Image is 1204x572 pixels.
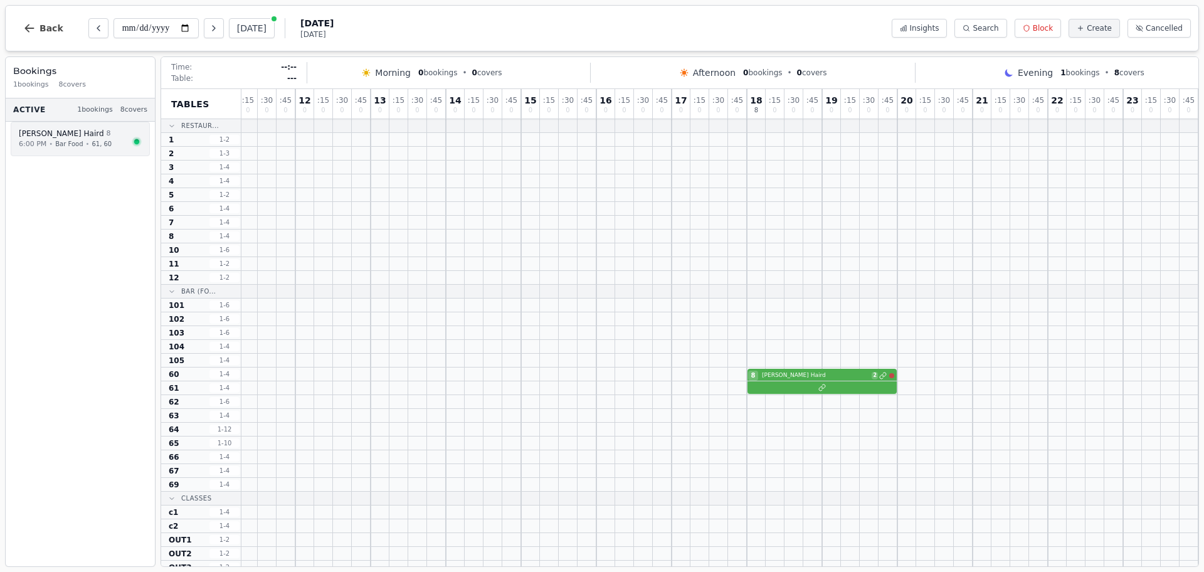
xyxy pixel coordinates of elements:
span: 0 [265,107,268,114]
span: 8 [107,129,111,139]
span: 8 [1114,68,1119,77]
span: 0 [716,107,720,114]
span: [PERSON_NAME] Haird [762,371,869,380]
span: 13 [374,96,386,105]
span: 8 covers [59,80,86,90]
span: 0 [830,107,833,114]
span: : 30 [411,97,423,104]
button: Next day [204,18,224,38]
span: : 30 [261,97,273,104]
span: 8 covers [120,105,147,115]
span: 18 [750,96,762,105]
span: bookings [418,68,457,78]
span: 1 - 6 [209,300,240,310]
span: : 15 [995,97,1006,104]
button: Cancelled [1127,19,1191,38]
span: 0 [1092,107,1096,114]
span: 0 [359,107,362,114]
span: 1 - 2 [209,135,240,144]
span: OUT2 [169,549,191,559]
span: 0 [641,107,645,114]
span: 64 [169,425,179,435]
span: 0 [735,107,739,114]
span: 0 [1168,107,1171,114]
span: 0 [797,68,802,77]
span: 1 - 4 [209,356,240,365]
span: 2 [872,372,878,379]
span: 10 [169,245,179,255]
span: 0 [415,107,419,114]
span: Classes [181,494,212,503]
span: 7 [169,218,174,228]
span: 1 - 4 [209,480,240,489]
span: : 15 [393,97,404,104]
span: 1 - 2 [209,549,240,558]
span: : 15 [543,97,555,104]
span: c1 [169,507,178,517]
span: 0 [1055,107,1059,114]
span: 0 [283,107,287,114]
span: 0 [378,107,382,114]
span: 0 [942,107,946,114]
span: OUT1 [169,535,191,545]
span: 1 - 4 [209,521,240,531]
span: 6:00 PM [19,139,46,150]
span: covers [797,68,827,78]
span: • [86,139,90,149]
span: 19 [825,96,837,105]
span: 0 [472,107,475,114]
span: 0 [810,107,814,114]
span: 1 - 6 [209,397,240,406]
span: 1 - 2 [209,563,240,572]
span: bookings [743,68,782,78]
span: 104 [169,342,184,352]
span: 22 [1051,96,1063,105]
span: : 15 [242,97,254,104]
span: 14 [449,96,461,105]
span: 11 [169,259,179,269]
span: Block [1033,23,1053,33]
span: 69 [169,480,179,490]
span: : 30 [1089,97,1101,104]
button: Previous day [88,18,108,38]
span: 0 [547,107,551,114]
span: : 45 [882,97,894,104]
span: 0 [867,107,870,114]
span: : 45 [505,97,517,104]
span: [DATE] [300,29,334,40]
span: Afternoon [693,66,736,79]
span: 1 - 2 [209,190,240,199]
span: 0 [1111,107,1115,114]
span: : 30 [938,97,950,104]
span: 5 [169,190,174,200]
span: Bar (Fo... [181,287,216,296]
span: : 15 [1145,97,1157,104]
span: 1 - 12 [209,425,240,434]
span: 0 [584,107,588,114]
span: 1 - 4 [209,231,240,241]
span: 66 [169,452,179,462]
span: c2 [169,521,178,531]
span: 0 [961,107,964,114]
span: 0 [1186,107,1190,114]
span: 15 [524,96,536,105]
span: 1 bookings [77,105,113,115]
span: 67 [169,466,179,476]
span: 0 [396,107,400,114]
span: 1 - 6 [209,314,240,324]
span: 1 - 6 [209,245,240,255]
span: Cancelled [1146,23,1183,33]
span: : 15 [844,97,856,104]
span: 0 [998,107,1002,114]
span: 0 [566,107,569,114]
span: 1 [169,135,174,145]
span: 6 [169,204,174,214]
span: 1 - 2 [209,259,240,268]
button: [DATE] [229,18,275,38]
span: • [462,68,467,78]
span: 63 [169,411,179,421]
span: 1 - 4 [209,383,240,393]
span: 0 [453,107,457,114]
span: 17 [675,96,687,105]
span: : 30 [712,97,724,104]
